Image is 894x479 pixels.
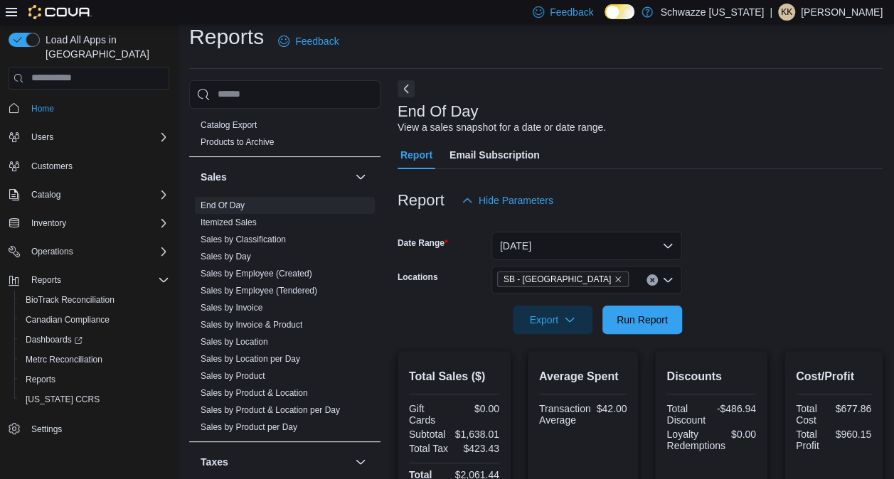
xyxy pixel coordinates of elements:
[449,141,540,169] span: Email Subscription
[666,368,756,385] h2: Discounts
[20,351,169,368] span: Metrc Reconciliation
[26,158,78,175] a: Customers
[201,217,257,227] a: Itemized Sales
[31,161,73,172] span: Customers
[3,98,175,119] button: Home
[660,4,764,21] p: Schwazze [US_STATE]
[201,353,300,365] span: Sales by Location per Day
[201,251,251,262] span: Sales by Day
[40,33,169,61] span: Load All Apps in [GEOGRAPHIC_DATA]
[796,368,871,385] h2: Cost/Profit
[26,243,79,260] button: Operations
[513,306,592,334] button: Export
[26,354,102,365] span: Metrc Reconciliation
[201,252,251,262] a: Sales by Day
[201,285,317,296] span: Sales by Employee (Tendered)
[201,137,274,147] a: Products to Archive
[201,268,312,279] span: Sales by Employee (Created)
[201,217,257,228] span: Itemized Sales
[26,394,100,405] span: [US_STATE] CCRS
[409,443,452,454] div: Total Tax
[14,370,175,389] button: Reports
[201,120,257,130] a: Catalog Export
[201,337,268,347] a: Sales by Location
[295,34,339,48] span: Feedback
[521,306,584,334] span: Export
[479,193,553,208] span: Hide Parameters
[201,455,349,469] button: Taxes
[20,331,88,348] a: Dashboards
[835,429,871,440] div: $960.15
[26,421,68,438] a: Settings
[666,429,725,451] div: Loyalty Redemptions
[796,429,830,451] div: Total Profit
[189,117,381,156] div: Products
[26,334,83,345] span: Dashboards
[201,387,308,399] span: Sales by Product & Location
[20,291,120,308] a: BioTrack Reconciliation
[201,234,286,245] span: Sales by Classification
[3,185,175,205] button: Catalog
[26,271,67,289] button: Reports
[796,403,830,426] div: Total Cost
[26,186,169,203] span: Catalog
[20,371,61,388] a: Reports
[201,354,300,364] a: Sales by Location per Day
[409,368,499,385] h2: Total Sales ($)
[770,4,772,21] p: |
[26,419,169,437] span: Settings
[201,371,265,381] a: Sales by Product
[602,306,682,334] button: Run Report
[26,99,169,117] span: Home
[3,270,175,290] button: Reports
[457,403,499,414] div: $0.00
[20,351,108,368] a: Metrc Reconciliation
[666,403,708,426] div: Total Discount
[26,243,169,260] span: Operations
[201,422,297,432] a: Sales by Product per Day
[398,192,445,209] h3: Report
[781,4,792,21] span: KK
[398,80,415,97] button: Next
[31,274,61,286] span: Reports
[26,314,110,325] span: Canadian Compliance
[201,303,262,313] a: Sales by Invoice
[31,424,62,435] span: Settings
[28,5,92,19] img: Cova
[201,286,317,296] a: Sales by Employee (Tendered)
[352,168,369,185] button: Sales
[504,272,611,286] span: SB - [GEOGRAPHIC_DATA]
[201,421,297,433] span: Sales by Product per Day
[605,19,605,20] span: Dark Mode
[31,103,54,114] span: Home
[201,170,349,184] button: Sales
[455,429,499,440] div: $1,638.01
[272,27,344,55] a: Feedback
[31,189,60,200] span: Catalog
[3,213,175,233] button: Inventory
[189,197,381,441] div: Sales
[31,131,53,143] span: Users
[714,403,756,414] div: -$486.94
[398,103,479,120] h3: End Of Day
[400,141,432,169] span: Report
[201,200,245,211] span: End Of Day
[550,5,593,19] span: Feedback
[497,271,629,287] span: SB - Federal Heights
[409,429,449,440] div: Subtotal
[201,370,265,382] span: Sales by Product
[26,100,60,117] a: Home
[14,389,175,409] button: [US_STATE] CCRS
[26,215,72,232] button: Inventory
[26,186,66,203] button: Catalog
[20,391,105,408] a: [US_STATE] CCRS
[398,271,438,283] label: Locations
[398,120,606,135] div: View a sales snapshot for a date or date range.
[646,274,658,286] button: Clear input
[14,330,175,350] a: Dashboards
[801,4,883,21] p: [PERSON_NAME]
[3,242,175,262] button: Operations
[539,403,591,426] div: Transaction Average
[26,271,169,289] span: Reports
[9,92,169,476] nav: Complex example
